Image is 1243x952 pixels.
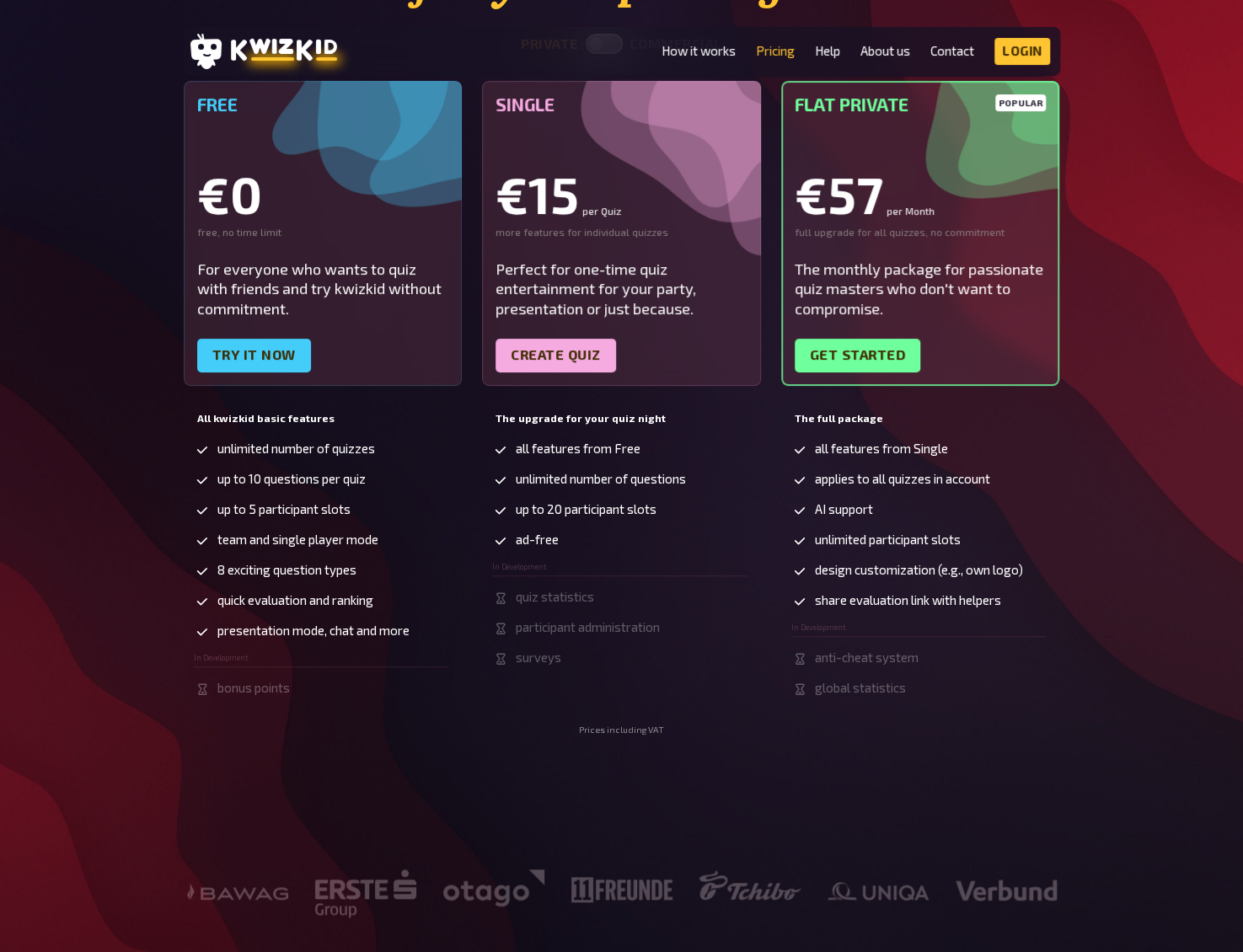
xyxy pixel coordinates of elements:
[516,502,656,516] span: up to 20 participant slots
[579,725,664,735] small: Prices including VAT
[516,650,561,665] span: surveys
[662,44,736,58] a: How it works
[756,44,795,58] a: Pricing
[795,413,1047,425] h5: The full package
[217,681,290,695] span: bonus points
[815,681,906,695] span: global statistics
[795,339,921,372] a: Get started
[197,226,449,239] div: free, no time limit
[815,650,919,665] span: anti-cheat system
[815,563,1023,577] span: design customization (e.g., own logo)
[217,563,356,577] span: 8 exciting question types
[887,206,935,216] small: per Month
[217,623,410,638] span: presentation mode, chat and more
[815,472,990,486] span: applies to all quizzes in account
[217,472,366,486] span: up to 10 questions per quiz
[791,623,846,632] span: In Development
[197,94,449,115] h5: Free
[516,472,686,486] span: unlimited number of questions
[795,94,1047,115] h5: Flat Private
[815,502,873,516] span: AI support
[815,593,1001,607] span: share evaluation link with helpers
[860,44,910,58] a: About us
[496,94,747,115] h5: Single
[815,44,840,58] a: Help
[217,593,373,607] span: quick evaluation and ranking
[496,413,747,425] h5: The upgrade for your quiz night
[496,259,747,318] div: Perfect for one-time quiz entertainment for your party, presentation or just because.
[496,339,616,372] a: Create quiz
[197,168,449,219] div: €0
[197,413,449,425] h5: All kwizkid basic features
[795,259,1047,318] div: The monthly package for passionate quiz masters who don't want to compromise.
[516,590,594,604] span: quiz statistics
[516,620,660,634] span: participant administration
[492,563,547,571] span: In Development
[795,168,1047,219] div: €57
[197,259,449,318] div: For everyone who wants to quiz with friends and try kwizkid without commitment.
[815,532,961,547] span: unlimited participant slots
[217,502,351,516] span: up to 5 participant slots
[516,441,640,456] span: all features from Free
[496,168,747,219] div: €15
[217,441,375,456] span: unlimited number of quizzes
[516,532,559,547] span: ad-free
[994,38,1050,65] a: Login
[194,654,249,662] span: In Development
[930,44,974,58] a: Contact
[496,226,747,239] div: more features for individual quizzes
[815,441,948,456] span: all features from Single
[197,339,311,372] a: Try it now
[217,532,378,547] span: team and single player mode
[795,226,1047,239] div: full upgrade for all quizzes, no commitment
[582,206,621,216] small: per Quiz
